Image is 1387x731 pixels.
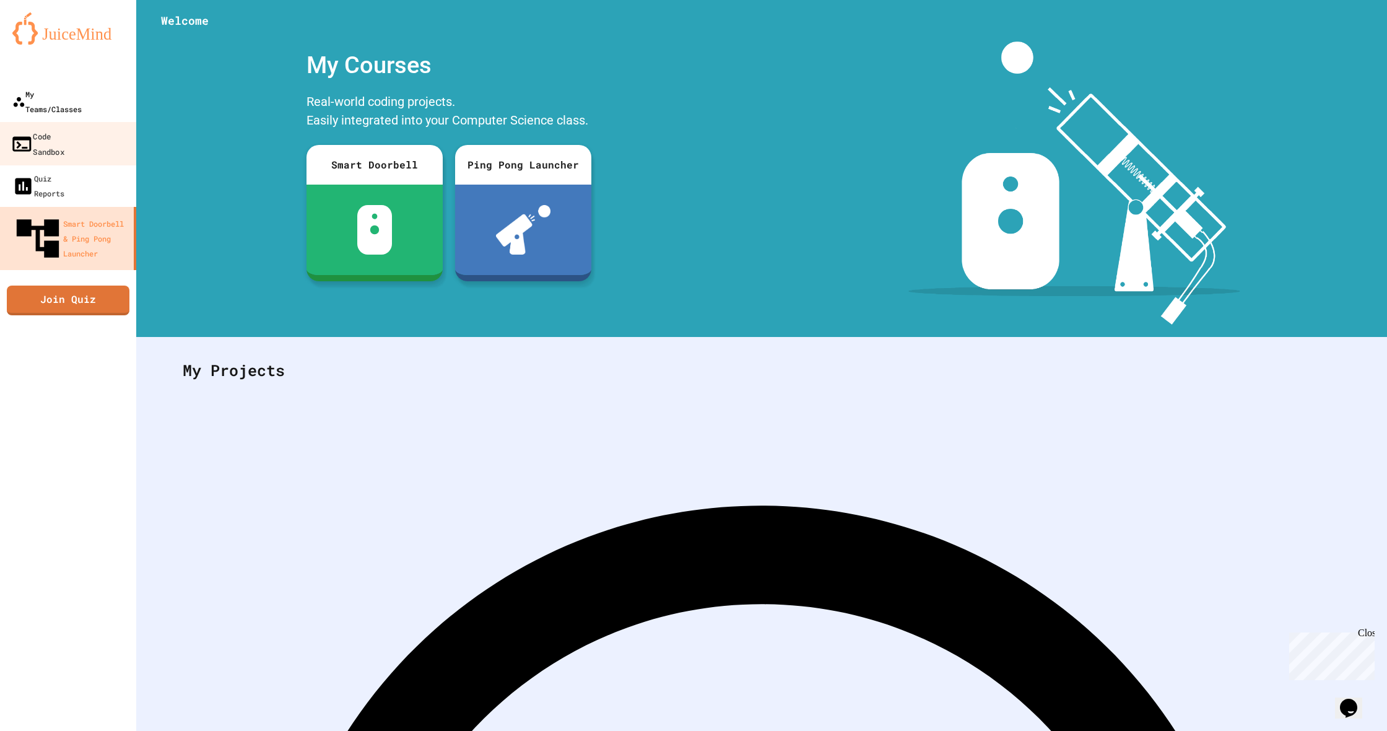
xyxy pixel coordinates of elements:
[908,42,1240,325] img: banner-image-my-projects.png
[12,213,129,264] div: Smart Doorbell & Ping Pong Launcher
[496,205,551,255] img: ppl-with-ball.png
[12,171,64,201] div: Quiz Reports
[1335,681,1375,719] iframe: chat widget
[12,87,82,116] div: My Teams/Classes
[455,145,591,185] div: Ping Pong Launcher
[170,346,1353,395] div: My Projects
[300,42,598,89] div: My Courses
[357,205,393,255] img: sdb-white.svg
[307,145,443,185] div: Smart Doorbell
[7,286,129,315] a: Join Quiz
[5,5,85,79] div: Chat with us now!Close
[300,89,598,136] div: Real-world coding projects. Easily integrated into your Computer Science class.
[1284,628,1375,680] iframe: chat widget
[11,128,64,159] div: Code Sandbox
[12,12,124,45] img: logo-orange.svg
